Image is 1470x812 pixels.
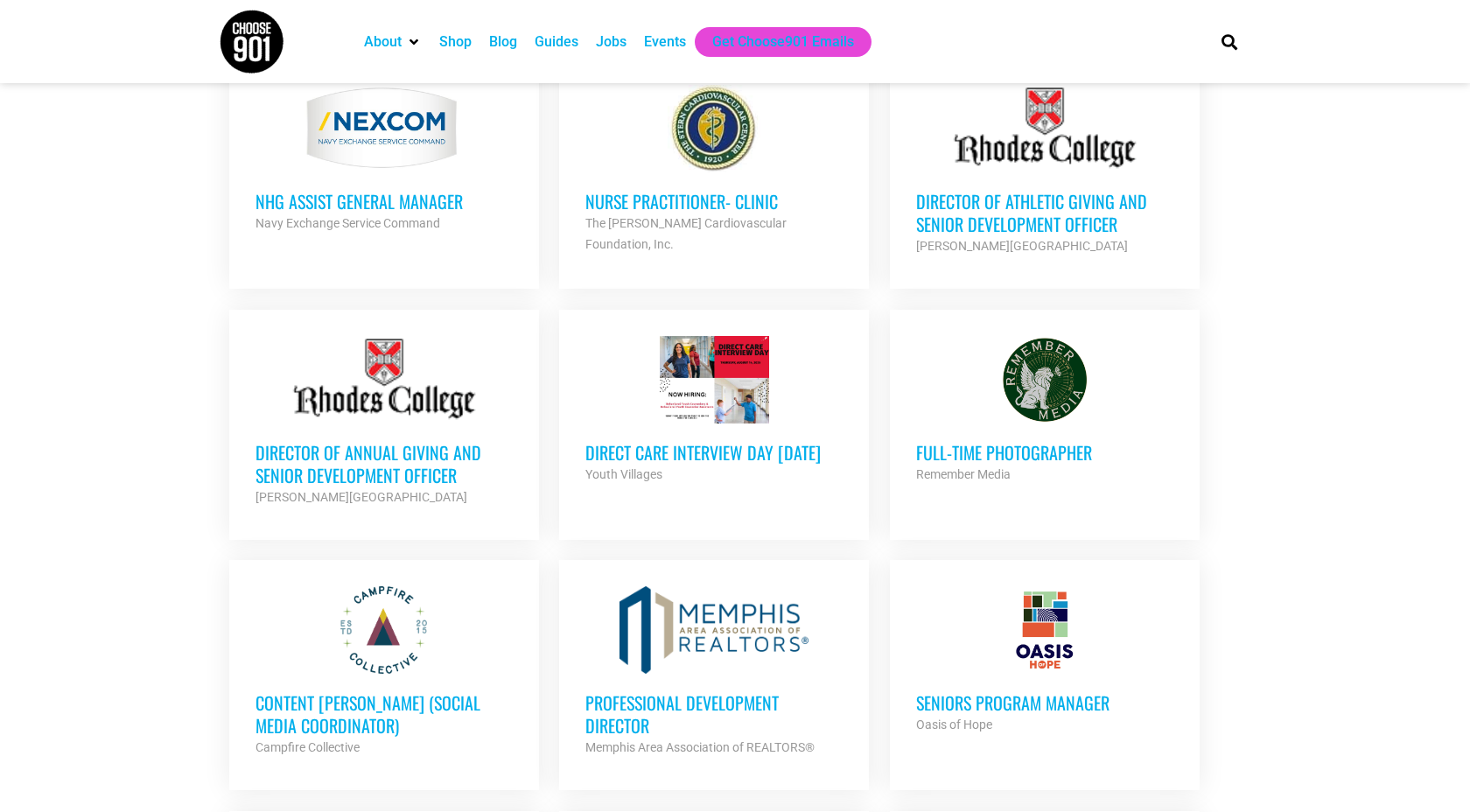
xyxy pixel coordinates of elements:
strong: [PERSON_NAME][GEOGRAPHIC_DATA] [916,239,1128,253]
strong: Campfire Collective [255,740,360,754]
a: NHG ASSIST GENERAL MANAGER Navy Exchange Service Command [229,59,539,260]
strong: [PERSON_NAME][GEOGRAPHIC_DATA] [255,490,467,504]
a: About [364,31,402,52]
nav: Main nav [355,27,1192,57]
h3: Seniors Program Manager [916,691,1173,714]
a: Nurse Practitioner- Clinic The [PERSON_NAME] Cardiovascular Foundation, Inc. [559,59,869,281]
h3: Full-Time Photographer [916,441,1173,464]
h3: Nurse Practitioner- Clinic [585,190,843,213]
h3: Content [PERSON_NAME] (Social Media Coordinator) [255,691,513,737]
a: Director of Annual Giving and Senior Development Officer [PERSON_NAME][GEOGRAPHIC_DATA] [229,310,539,534]
div: Search [1215,27,1244,56]
a: Seniors Program Manager Oasis of Hope [890,560,1200,761]
strong: Memphis Area Association of REALTORS® [585,740,815,754]
a: Shop [439,31,472,52]
h3: Director of Annual Giving and Senior Development Officer [255,441,513,486]
a: Professional Development Director Memphis Area Association of REALTORS® [559,560,869,784]
h3: Professional Development Director [585,691,843,737]
strong: Navy Exchange Service Command [255,216,440,230]
strong: The [PERSON_NAME] Cardiovascular Foundation, Inc. [585,216,787,251]
div: About [355,27,430,57]
a: Full-Time Photographer Remember Media [890,310,1200,511]
h3: Director of Athletic Giving and Senior Development Officer [916,190,1173,235]
a: Guides [535,31,578,52]
a: Director of Athletic Giving and Senior Development Officer [PERSON_NAME][GEOGRAPHIC_DATA] [890,59,1200,283]
strong: Oasis of Hope [916,717,992,731]
a: Blog [489,31,517,52]
strong: Youth Villages [585,467,662,481]
a: Content [PERSON_NAME] (Social Media Coordinator) Campfire Collective [229,560,539,784]
h3: NHG ASSIST GENERAL MANAGER [255,190,513,213]
strong: Remember Media [916,467,1011,481]
a: Direct Care Interview Day [DATE] Youth Villages [559,310,869,511]
h3: Direct Care Interview Day [DATE] [585,441,843,464]
a: Jobs [596,31,626,52]
a: Get Choose901 Emails [712,31,854,52]
a: Events [644,31,686,52]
